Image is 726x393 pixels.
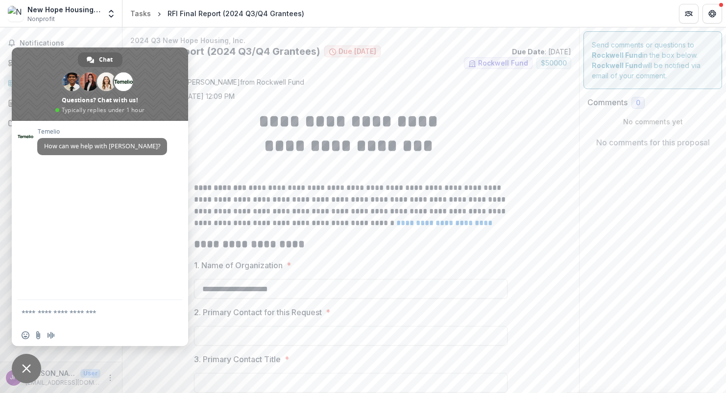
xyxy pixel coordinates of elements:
[4,95,118,111] a: Proposals
[512,47,545,56] strong: Due Date
[541,59,567,68] span: $ 50000
[4,35,118,51] button: Notifications
[583,31,722,89] div: Send comments or questions to in the box below. will be notified via email of your comment.
[168,8,304,19] div: RFI Final Report (2024 Q3/Q4 Grantees)
[194,306,322,318] p: 2. Primary Contact for this Request
[138,77,563,87] p: : [PERSON_NAME] from Rockwell Fund
[27,15,55,23] span: Nonprofit
[130,46,320,57] h2: RFI Final Report (2024 Q3/Q4 Grantees)
[126,6,155,21] a: Tasks
[194,259,283,271] p: 1. Name of Organization
[4,55,118,71] a: Dashboard
[104,4,118,23] button: Open entity switcher
[78,52,122,67] div: Chat
[587,116,718,127] p: No comments yet
[10,374,18,381] div: Joy Horak-Brown
[99,52,113,67] span: Chat
[20,39,114,47] span: Notifications
[130,35,571,46] p: 2024 Q3 New Hope Housing, Inc.
[512,46,571,57] p: : [DATE]
[80,369,100,378] p: User
[25,368,76,378] p: [PERSON_NAME]
[37,128,167,135] span: Temelio
[592,61,642,69] strong: Rockwell Fund
[27,4,100,15] div: New Hope Housing, Inc.
[592,51,642,59] strong: Rockwell Fund
[104,372,116,384] button: More
[130,8,151,19] div: Tasks
[636,99,640,107] span: 0
[587,98,628,107] h2: Comments
[679,4,699,23] button: Partners
[339,47,376,56] span: Due [DATE]
[8,6,24,22] img: New Hope Housing, Inc.
[34,331,42,339] span: Send a file
[22,331,29,339] span: Insert an emoji
[4,75,118,91] a: Tasks
[22,308,157,317] textarea: Compose your message...
[126,6,308,21] nav: breadcrumb
[12,354,41,383] div: Close chat
[702,4,722,23] button: Get Help
[47,331,55,339] span: Audio message
[596,137,710,148] p: No comments for this proposal
[4,115,118,131] a: Documents
[478,59,528,68] span: Rockwell Fund
[25,378,100,387] p: [EMAIL_ADDRESS][DOMAIN_NAME]
[44,142,160,150] span: How can we help with [PERSON_NAME]?
[194,353,281,365] p: 3. Primary Contact Title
